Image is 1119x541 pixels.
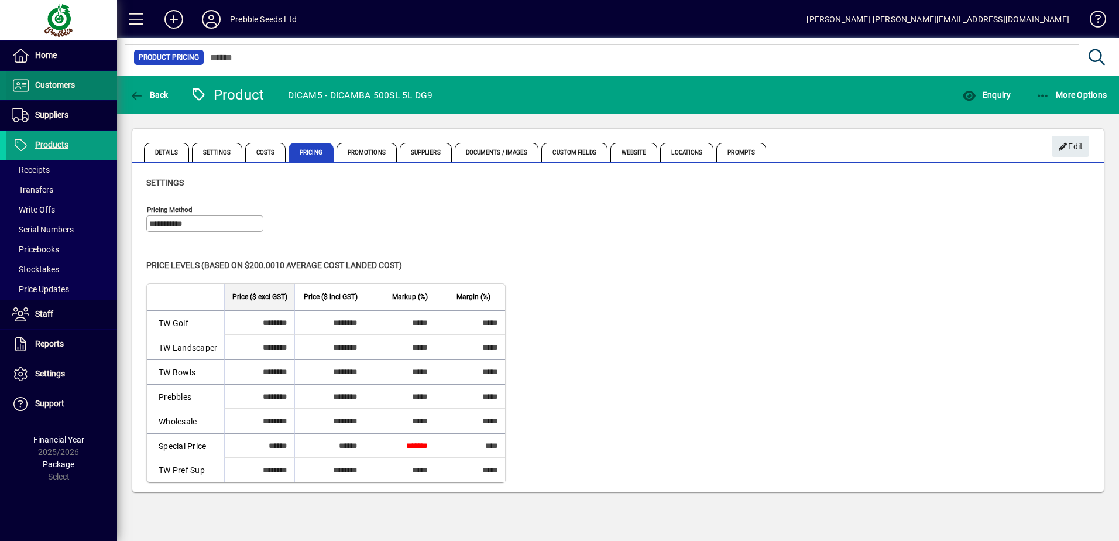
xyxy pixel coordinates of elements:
button: Profile [193,9,230,30]
span: Financial Year [33,435,84,444]
span: Margin (%) [456,290,490,303]
a: Staff [6,300,117,329]
span: Transfers [12,185,53,194]
a: Write Offs [6,200,117,220]
span: Settings [146,178,184,187]
a: Knowledge Base [1081,2,1104,40]
span: Home [35,50,57,60]
span: Support [35,399,64,408]
span: Price ($ incl GST) [304,290,358,303]
span: Receipts [12,165,50,174]
span: Reports [35,339,64,348]
td: TW Landscaper [147,335,224,359]
a: Stocktakes [6,259,117,279]
a: Suppliers [6,101,117,130]
span: Product Pricing [139,52,199,63]
span: Settings [192,143,242,162]
div: Product [190,85,265,104]
span: Serial Numbers [12,225,74,234]
span: Pricebooks [12,245,59,254]
a: Serial Numbers [6,220,117,239]
button: Back [126,84,171,105]
span: Suppliers [35,110,68,119]
a: Reports [6,330,117,359]
span: Prompts [716,143,766,162]
span: Staff [35,309,53,319]
span: Products [35,140,68,149]
button: Add [155,9,193,30]
a: Customers [6,71,117,100]
td: TW Bowls [147,359,224,384]
mat-label: Pricing method [147,206,193,214]
button: Enquiry [959,84,1014,105]
td: Prebbles [147,384,224,409]
span: Customers [35,80,75,90]
a: Transfers [6,180,117,200]
a: Price Updates [6,279,117,299]
span: Website [610,143,658,162]
div: [PERSON_NAME] [PERSON_NAME][EMAIL_ADDRESS][DOMAIN_NAME] [806,10,1069,29]
span: Edit [1058,137,1083,156]
span: Enquiry [962,90,1011,100]
span: Back [129,90,169,100]
a: Receipts [6,160,117,180]
span: Details [144,143,189,162]
span: Costs [245,143,286,162]
td: Special Price [147,433,224,458]
a: Settings [6,359,117,389]
div: Prebble Seeds Ltd [230,10,297,29]
span: Package [43,460,74,469]
span: More Options [1036,90,1107,100]
span: Documents / Images [455,143,539,162]
td: TW Pref Sup [147,458,224,482]
div: DICAM5 - DICAMBA 500SL 5L DG9 [288,86,433,105]
td: TW Golf [147,310,224,335]
span: Price ($ excl GST) [232,290,287,303]
a: Home [6,41,117,70]
app-page-header-button: Back [117,84,181,105]
td: Wholesale [147,409,224,433]
span: Pricing [289,143,334,162]
button: Edit [1052,136,1089,157]
span: Stocktakes [12,265,59,274]
a: Pricebooks [6,239,117,259]
button: More Options [1033,84,1110,105]
span: Write Offs [12,205,55,214]
span: Settings [35,369,65,378]
span: Locations [660,143,713,162]
a: Support [6,389,117,419]
span: Promotions [337,143,397,162]
span: Suppliers [400,143,452,162]
span: Price Updates [12,285,69,294]
span: Custom Fields [541,143,607,162]
span: Markup (%) [392,290,428,303]
span: Price levels (based on $200.0010 Average cost landed cost) [146,261,402,270]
